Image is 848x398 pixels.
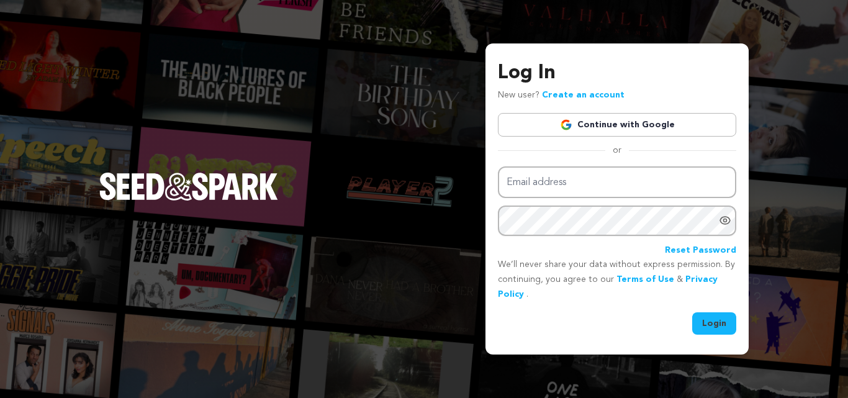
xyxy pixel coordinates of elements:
[498,275,718,299] a: Privacy Policy
[719,214,731,227] a: Show password as plain text. Warning: this will display your password on the screen.
[99,173,278,225] a: Seed&Spark Homepage
[498,58,736,88] h3: Log In
[99,173,278,200] img: Seed&Spark Logo
[498,88,625,103] p: New user?
[498,113,736,137] a: Continue with Google
[498,258,736,302] p: We’ll never share your data without express permission. By continuing, you agree to our & .
[560,119,572,131] img: Google logo
[665,243,736,258] a: Reset Password
[542,91,625,99] a: Create an account
[498,166,736,198] input: Email address
[605,144,629,156] span: or
[616,275,674,284] a: Terms of Use
[692,312,736,335] button: Login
